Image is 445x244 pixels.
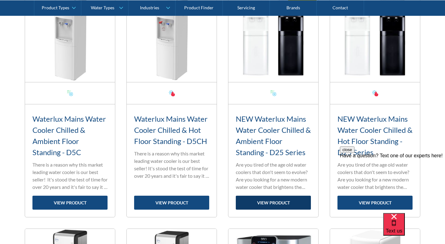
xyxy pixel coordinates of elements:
a: view product [134,196,209,210]
p: Are you tired of the age old water coolers that don't seem to evolve? Are you looking for a new m... [337,161,413,191]
p: Are you tired of the age old water coolers that don't seem to evolve? Are you looking for a new m... [236,161,311,191]
a: view product [236,196,311,210]
p: There is a reason why this market leading water cooler is our best seller! It's stood the test of... [134,150,209,180]
a: view product [32,196,108,210]
h3: Waterlux Mains Water Cooler Chilled & Ambient Floor Standing - D5C [32,113,108,158]
h3: NEW Waterlux Mains Water Cooler Chilled & Hot Floor Standing - D25 Series [337,113,413,158]
h3: NEW Waterlux Mains Water Cooler Chilled & Ambient Floor Standing - D25 Series [236,113,311,158]
a: view product [337,196,413,210]
div: Water Types [91,5,114,10]
h3: Waterlux Mains Water Cooler Chilled & Hot Floor Standing - D5CH [134,113,209,147]
div: Product Types [42,5,69,10]
iframe: podium webchat widget prompt [340,146,445,221]
div: Industries [140,5,159,10]
iframe: podium webchat widget bubble [383,213,445,244]
p: There is a reason why this market leading water cooler is our best seller! It's stood the test of... [32,161,108,191]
